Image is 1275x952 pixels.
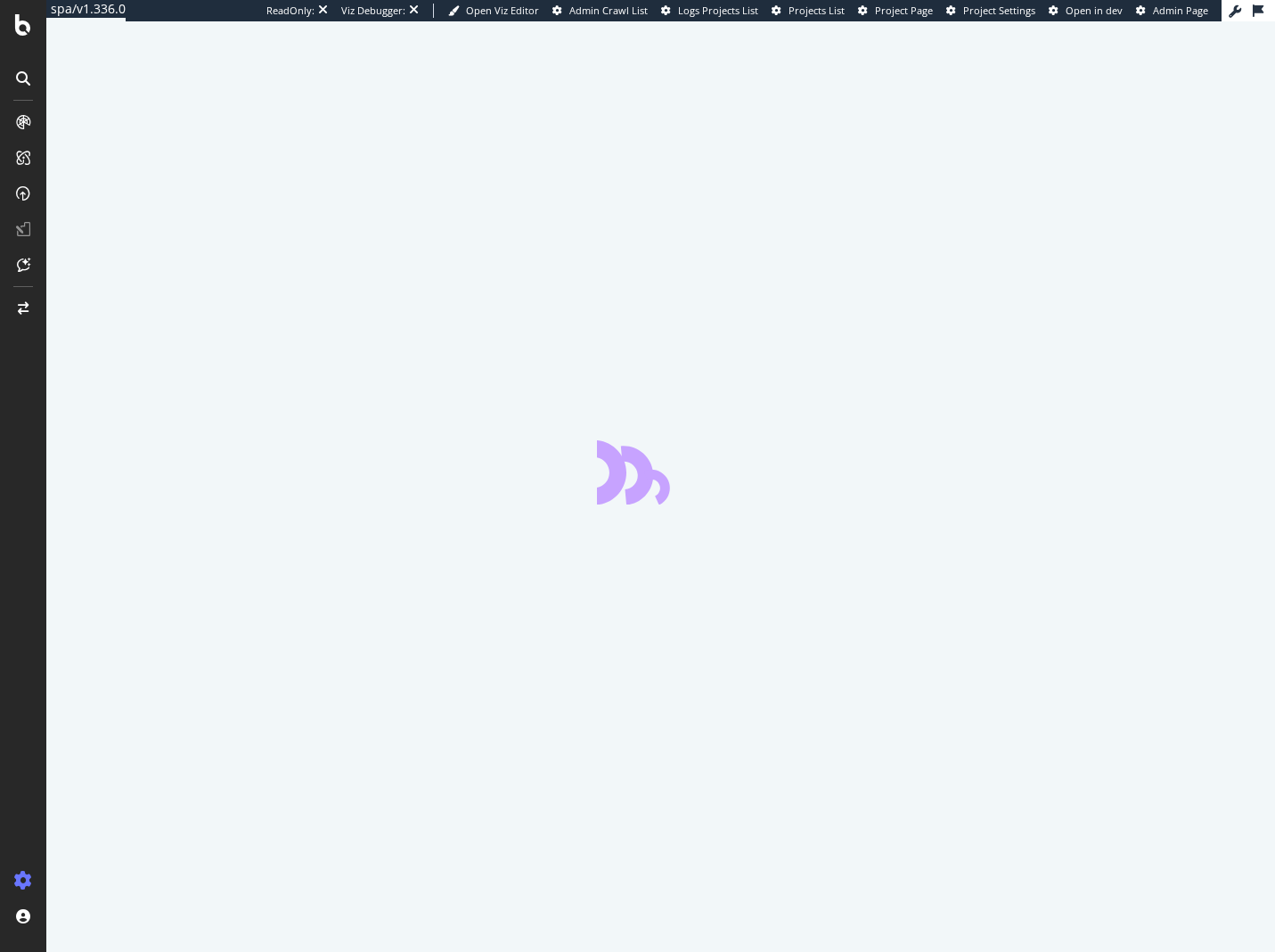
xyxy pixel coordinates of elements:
[678,4,758,17] span: Logs Projects List
[1153,4,1208,17] span: Admin Page
[946,4,1035,18] a: Project Settings
[875,4,933,17] span: Project Page
[341,4,405,18] div: Viz Debugger:
[266,4,315,18] div: ReadOnly:
[1049,4,1123,18] a: Open in dev
[789,4,845,17] span: Projects List
[597,440,725,505] div: animation
[963,4,1035,17] span: Project Settings
[1066,4,1123,17] span: Open in dev
[1136,4,1208,18] a: Admin Page
[858,4,933,18] a: Project Page
[552,4,648,18] a: Admin Crawl List
[466,4,539,17] span: Open Viz Editor
[772,4,845,18] a: Projects List
[569,4,648,17] span: Admin Crawl List
[661,4,758,18] a: Logs Projects List
[448,4,539,18] a: Open Viz Editor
